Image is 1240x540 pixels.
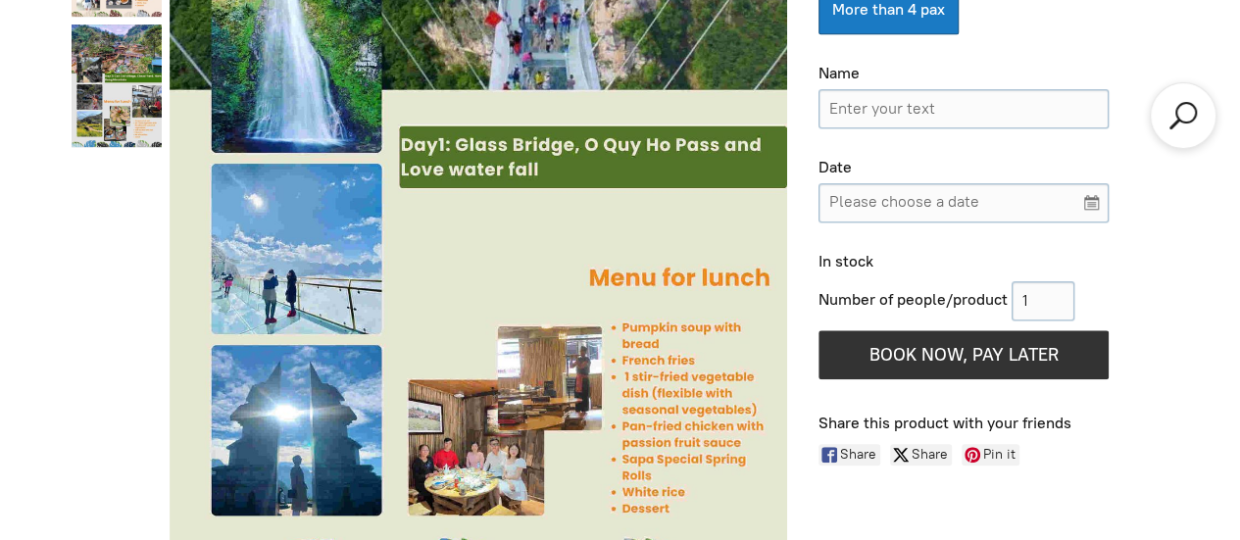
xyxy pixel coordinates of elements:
[818,158,1109,178] div: Date
[818,414,1168,434] div: Share this product with your friends
[818,89,1109,128] input: Name
[818,64,1109,84] div: Name
[818,444,880,466] a: Share
[1012,281,1074,320] input: 1
[840,444,880,466] span: Share
[72,25,162,147] a: Natural. 3D2N Sapa full attraction 2
[818,183,1109,222] input: Please choose a date
[818,330,1109,379] button: BOOK NOW, PAY LATER
[890,444,952,466] a: Share
[818,252,873,270] span: In stock
[912,444,952,466] span: Share
[869,344,1059,366] span: BOOK NOW, PAY LATER
[962,444,1019,466] a: Pin it
[818,290,1008,309] span: Number of people/product
[1166,98,1201,133] a: Search products
[983,444,1019,466] span: Pin it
